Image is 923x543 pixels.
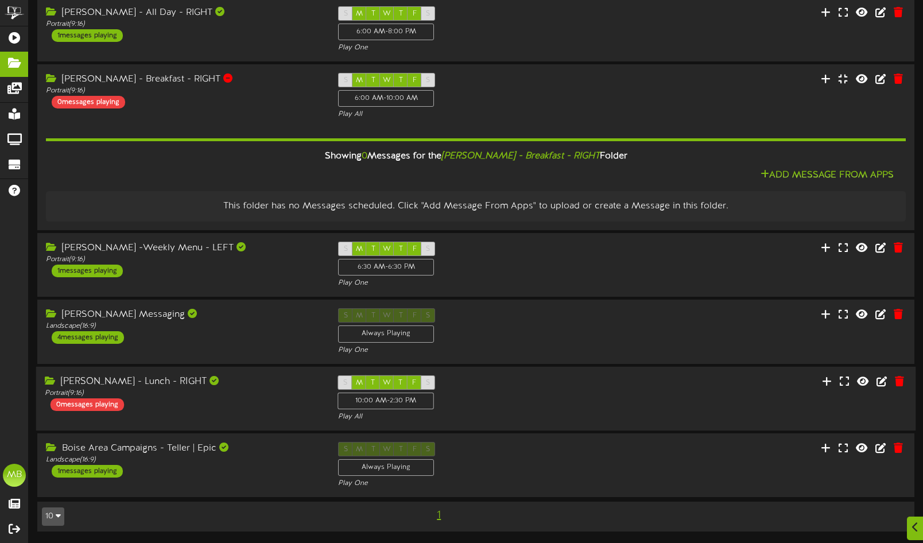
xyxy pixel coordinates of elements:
[338,43,613,53] div: Play One
[356,379,363,387] span: M
[398,379,402,387] span: T
[356,245,363,253] span: M
[426,76,430,84] span: S
[338,24,434,40] div: 6:00 AM - 8:00 PM
[46,73,321,86] div: [PERSON_NAME] - Breakfast - RIGHT
[441,151,600,161] i: [PERSON_NAME] - Breakfast - RIGHT
[757,168,897,183] button: Add Message From Apps
[383,10,391,18] span: W
[46,308,321,321] div: [PERSON_NAME] Messaging
[426,10,430,18] span: S
[338,110,613,119] div: Play All
[52,96,125,108] div: 0 messages playing
[338,459,434,476] div: Always Playing
[383,76,391,84] span: W
[399,76,403,84] span: T
[52,29,123,42] div: 1 messages playing
[371,245,375,253] span: T
[45,388,321,398] div: Portrait ( 9:16 )
[344,245,348,253] span: S
[37,144,914,169] div: Showing Messages for the Folder
[344,76,348,84] span: S
[42,507,64,526] button: 10
[413,76,417,84] span: F
[52,465,123,478] div: 1 messages playing
[371,379,375,387] span: T
[356,10,363,18] span: M
[46,20,321,29] div: Portrait ( 9:16 )
[426,379,430,387] span: S
[45,375,321,389] div: [PERSON_NAME] - Lunch - RIGHT
[413,245,417,253] span: F
[383,379,391,387] span: W
[383,245,391,253] span: W
[55,200,897,213] div: This folder has no Messages scheduled. Click "Add Message From Apps" to upload or create a Messag...
[3,464,26,487] div: MB
[338,412,614,422] div: Play All
[46,442,321,455] div: Boise Area Campaigns - Teller | Epic
[46,255,321,265] div: Portrait ( 9:16 )
[46,86,321,96] div: Portrait ( 9:16 )
[338,278,613,288] div: Play One
[338,479,613,488] div: Play One
[338,90,434,107] div: 6:00 AM - 10:00 AM
[371,76,375,84] span: T
[338,259,434,276] div: 6:30 AM - 6:30 PM
[371,10,375,18] span: T
[46,242,321,255] div: [PERSON_NAME] -Weekly Menu - LEFT
[343,379,347,387] span: S
[426,245,430,253] span: S
[413,10,417,18] span: F
[52,265,123,277] div: 1 messages playing
[399,10,403,18] span: T
[344,10,348,18] span: S
[46,6,321,20] div: [PERSON_NAME] - All Day - RIGHT
[46,321,321,331] div: Landscape ( 16:9 )
[399,245,403,253] span: T
[356,76,363,84] span: M
[412,379,416,387] span: F
[362,151,367,161] span: 0
[46,455,321,465] div: Landscape ( 16:9 )
[51,398,124,411] div: 0 messages playing
[52,331,124,344] div: 4 messages playing
[434,509,444,522] span: 1
[338,393,435,409] div: 10:00 AM - 2:30 PM
[338,325,434,342] div: Always Playing
[338,346,613,355] div: Play One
